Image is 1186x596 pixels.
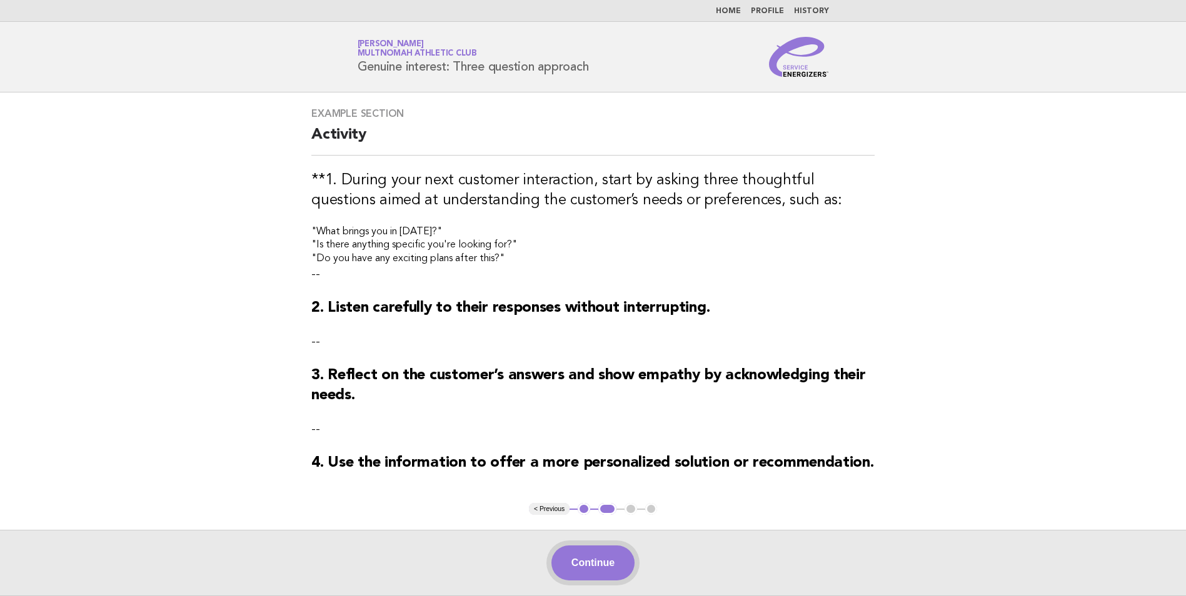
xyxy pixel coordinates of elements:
span: Multnomah Athletic Club [358,50,477,58]
h1: Genuine interest: Three question approach [358,41,589,73]
h4: "What brings you in [DATE]?" [311,226,875,239]
button: < Previous [529,503,570,515]
button: Continue [551,545,635,580]
h2: Activity [311,125,875,156]
a: Home [716,7,741,15]
h3: Example Section [311,107,875,120]
p: -- [311,333,875,350]
a: Profile [751,7,784,15]
h4: "Do you have any exciting plans after this?" [311,252,875,266]
button: 2 [598,503,616,515]
strong: 4. Use the information to offer a more personalized solution or recommendation. [311,455,873,470]
img: Service Energizers [769,37,829,77]
a: [PERSON_NAME]Multnomah Athletic Club [358,40,477,57]
h3: **1. During your next customer interaction, start by asking three thoughtful questions aimed at u... [311,171,875,211]
strong: 3. Reflect on the customer’s answers and show empathy by acknowledging their needs. [311,368,865,403]
button: 1 [578,503,590,515]
strong: 2. Listen carefully to their responses without interrupting. [311,300,710,315]
a: History [794,7,829,15]
p: -- [311,420,875,438]
p: -- [311,266,875,283]
h4: "Is there anything specific you're looking for?" [311,239,875,252]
